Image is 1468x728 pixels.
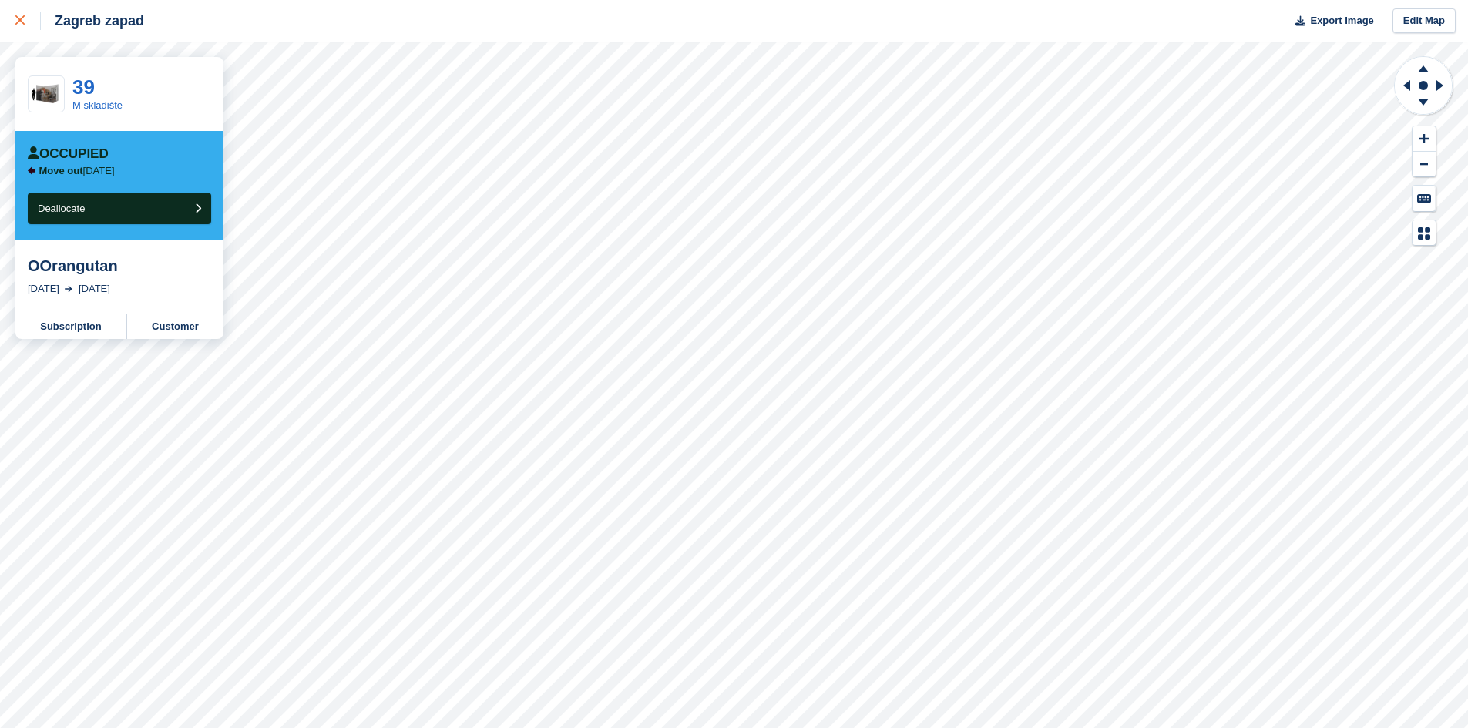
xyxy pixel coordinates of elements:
[79,281,110,297] div: [DATE]
[1413,186,1436,211] button: Keyboard Shortcuts
[1310,13,1373,29] span: Export Image
[72,99,123,111] a: M skladište
[28,193,211,224] button: Deallocate
[28,281,59,297] div: [DATE]
[28,146,109,162] div: Occupied
[28,257,211,275] div: OOrangutan
[39,165,115,177] p: [DATE]
[127,314,223,339] a: Customer
[72,75,95,99] a: 39
[65,286,72,292] img: arrow-right-light-icn-cde0832a797a2874e46488d9cf13f60e5c3a73dbe684e267c42b8395dfbc2abf.svg
[15,314,127,339] a: Subscription
[39,165,83,176] span: Move out
[1413,152,1436,177] button: Zoom Out
[41,12,144,30] div: Zagreb zapad
[1413,126,1436,152] button: Zoom In
[29,81,64,108] img: 60-sqft-unit.jpg
[1392,8,1456,34] a: Edit Map
[1286,8,1374,34] button: Export Image
[38,203,85,214] span: Deallocate
[1413,220,1436,246] button: Map Legend
[28,166,35,175] img: arrow-left-icn-90495f2de72eb5bd0bd1c3c35deca35cc13f817d75bef06ecd7c0b315636ce7e.svg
